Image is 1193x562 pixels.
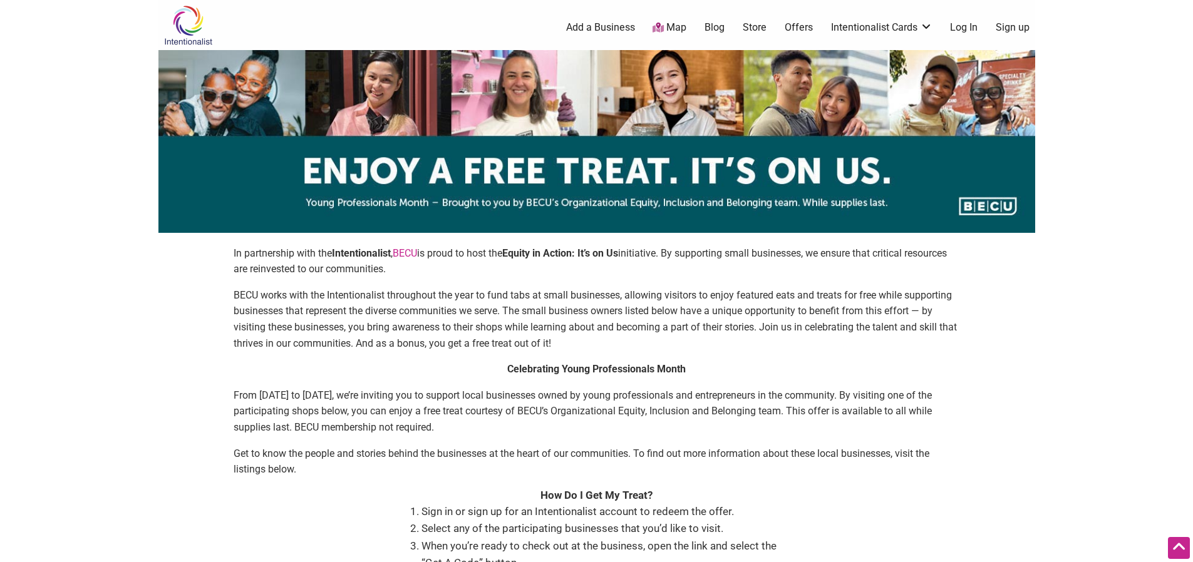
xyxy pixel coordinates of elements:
strong: Intentionalist [332,247,391,259]
a: Add a Business [566,21,635,34]
strong: Equity in Action: It’s on Us [502,247,618,259]
img: Intentionalist [158,5,218,46]
p: From [DATE] to [DATE], we’re inviting you to support local businesses owned by young professional... [234,387,960,436]
li: Select any of the participating businesses that you’d like to visit. [421,520,785,537]
a: Log In [950,21,978,34]
p: In partnership with the , is proud to host the initiative. By supporting small businesses, we ens... [234,245,960,277]
strong: How Do I Get My Treat? [540,489,653,501]
a: Map [653,21,686,35]
a: Blog [705,21,725,34]
p: Get to know the people and stories behind the businesses at the heart of our communities. To find... [234,446,960,478]
a: BECU [393,247,417,259]
a: Sign up [996,21,1030,34]
img: sponsor logo [158,50,1035,233]
a: Store [743,21,767,34]
a: Offers [785,21,813,34]
div: Scroll Back to Top [1168,537,1190,559]
p: BECU works with the Intentionalist throughout the year to fund tabs at small businesses, allowing... [234,287,960,351]
a: Intentionalist Cards [831,21,932,34]
strong: Celebrating Young Professionals Month [507,363,686,375]
li: Sign in or sign up for an Intentionalist account to redeem the offer. [421,503,785,520]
